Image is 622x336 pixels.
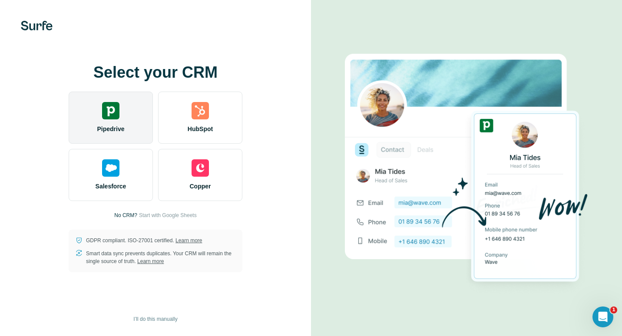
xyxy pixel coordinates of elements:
span: Salesforce [96,182,126,191]
img: pipedrive's logo [102,102,119,119]
img: Surfe's logo [21,21,53,30]
button: I’ll do this manually [127,313,183,326]
img: salesforce's logo [102,159,119,177]
p: No CRM? [114,211,137,219]
img: copper's logo [192,159,209,177]
span: Pipedrive [97,125,124,133]
p: Smart data sync prevents duplicates. Your CRM will remain the single source of truth. [86,250,235,265]
img: PIPEDRIVE image [345,39,588,297]
p: GDPR compliant. ISO-27001 certified. [86,237,202,244]
a: Learn more [137,258,164,264]
iframe: Intercom live chat [592,306,613,327]
span: Copper [190,182,211,191]
img: hubspot's logo [192,102,209,119]
span: HubSpot [188,125,213,133]
span: 1 [610,306,617,313]
span: I’ll do this manually [133,315,177,323]
h1: Select your CRM [69,64,242,81]
a: Learn more [175,237,202,244]
button: Start with Google Sheets [139,211,197,219]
